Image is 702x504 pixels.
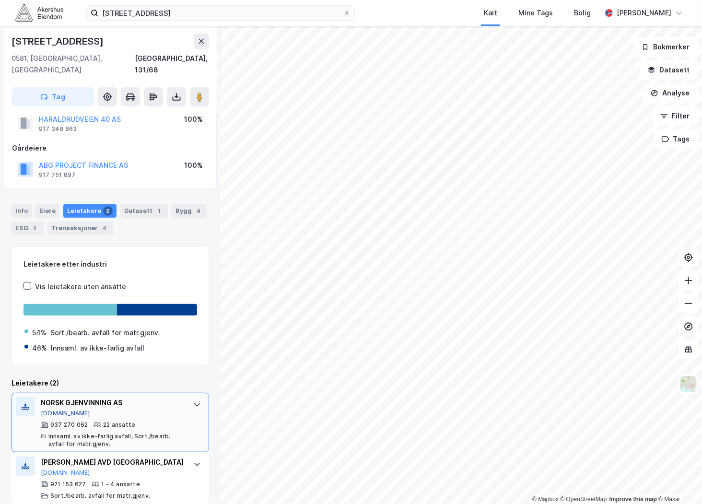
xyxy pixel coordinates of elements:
button: Datasett [640,60,698,80]
img: akershus-eiendom-logo.9091f326c980b4bce74ccdd9f866810c.svg [15,4,63,21]
button: Filter [652,106,698,126]
div: Info [12,204,32,218]
div: 1 - 4 ansatte [101,481,140,488]
div: Kontrollprogram for chat [654,458,702,504]
div: [PERSON_NAME] [617,7,671,19]
div: 22 ansatte [103,421,135,429]
div: [PERSON_NAME] AVD [GEOGRAPHIC_DATA] [41,457,184,468]
div: ESG [12,222,44,235]
div: [STREET_ADDRESS] [12,34,105,49]
div: 2 [30,223,40,233]
a: OpenStreetMap [561,496,607,503]
div: Sort./bearb. avfall for matr.gjenv. [50,492,150,500]
div: 921 153 627 [50,481,86,488]
div: Innsaml. av ikke-farlig avfall, Sort./bearb. avfall for matr.gjenv. [48,433,184,448]
div: NORSK GJENVINNING AS [41,397,184,409]
div: 4 [100,223,109,233]
button: Tags [654,129,698,149]
div: 917 751 897 [39,171,75,179]
img: Z [679,375,698,393]
div: 4 [194,206,203,216]
div: 1 [154,206,164,216]
div: Innsaml. av ikke-farlig avfall [51,342,144,354]
div: Leietakere (2) [12,377,209,389]
div: Leietakere etter industri [23,258,197,270]
div: 46% [32,342,47,354]
div: Kart [484,7,497,19]
div: Bolig [574,7,591,19]
button: Analyse [643,83,698,103]
div: 937 270 062 [50,421,88,429]
button: Bokmerker [633,37,698,57]
div: [GEOGRAPHIC_DATA], 131/68 [135,53,209,76]
div: 0581, [GEOGRAPHIC_DATA], [GEOGRAPHIC_DATA] [12,53,135,76]
div: Bygg [172,204,207,218]
div: 2 [103,206,113,216]
div: 100% [184,114,203,125]
div: 54% [32,327,47,339]
a: Improve this map [609,496,657,503]
div: Mine Tags [518,7,553,19]
div: 917 348 863 [39,125,77,133]
a: Mapbox [532,496,559,503]
button: [DOMAIN_NAME] [41,410,90,417]
div: Leietakere [63,204,117,218]
div: Gårdeiere [12,142,209,154]
div: Sort./bearb. avfall for matr.gjenv. [50,327,160,339]
iframe: Chat Widget [654,458,702,504]
div: Datasett [120,204,168,218]
div: 100% [184,160,203,171]
div: Transaksjoner [47,222,113,235]
input: Søk på adresse, matrikkel, gårdeiere, leietakere eller personer [98,6,343,20]
button: [DOMAIN_NAME] [41,469,90,477]
button: Tag [12,87,94,106]
div: Vis leietakere uten ansatte [35,281,126,293]
div: Eiere [35,204,59,218]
